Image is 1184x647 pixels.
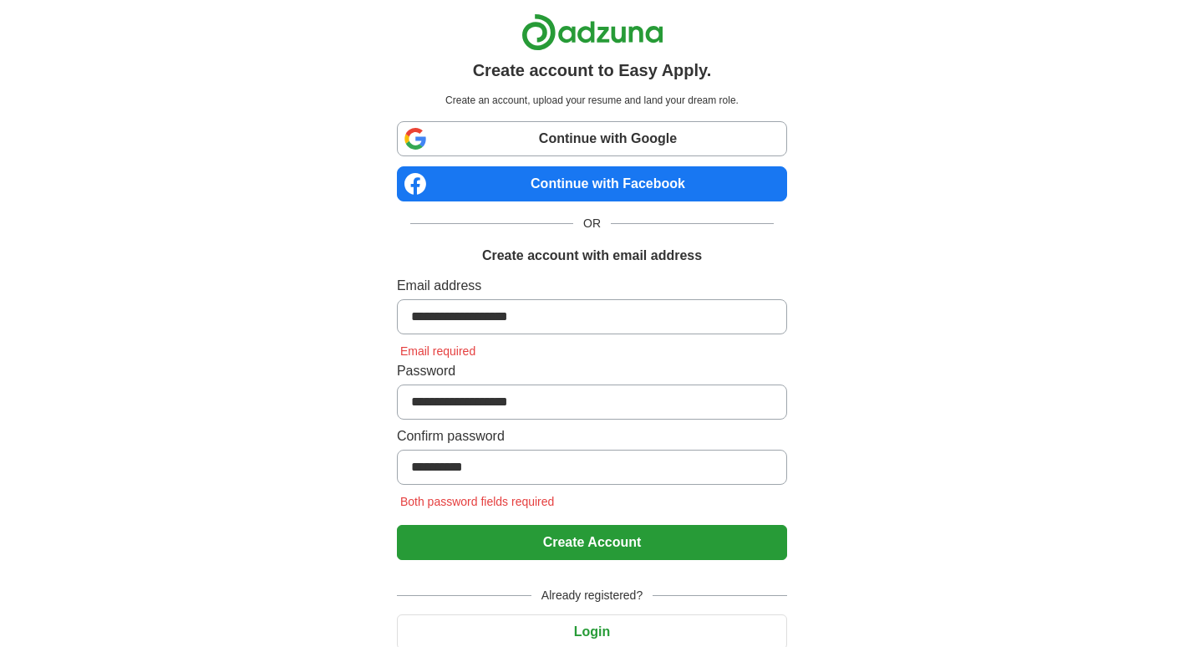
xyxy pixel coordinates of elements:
img: Adzuna logo [521,13,663,51]
label: Confirm password [397,426,787,446]
label: Email address [397,276,787,296]
button: Create Account [397,525,787,560]
span: OR [573,215,611,232]
a: Continue with Google [397,121,787,156]
span: Both password fields required [397,495,557,508]
a: Login [397,624,787,639]
label: Password [397,361,787,381]
span: Already registered? [531,587,653,604]
span: Email required [397,344,479,358]
a: Continue with Facebook [397,166,787,201]
h1: Create account to Easy Apply. [473,58,712,83]
h1: Create account with email address [482,246,702,266]
p: Create an account, upload your resume and land your dream role. [400,93,784,108]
